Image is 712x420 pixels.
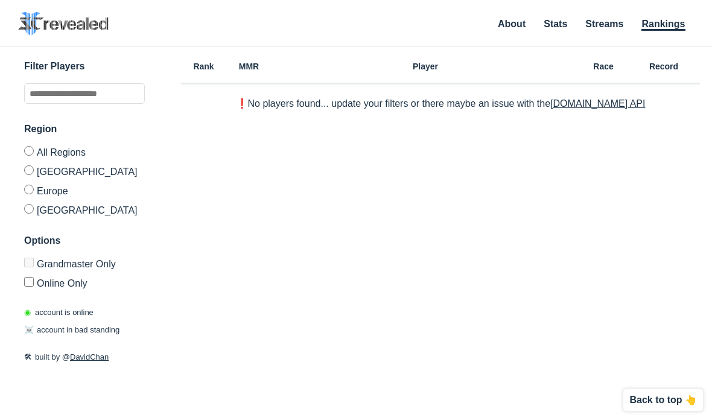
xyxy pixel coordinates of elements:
h3: Filter Players [24,59,145,74]
input: [GEOGRAPHIC_DATA] [24,165,34,175]
h6: Race [579,62,628,71]
a: Rankings [641,19,685,31]
h6: Player [272,62,579,71]
p: built by @ [24,351,145,363]
input: All Regions [24,146,34,156]
label: Only show accounts currently laddering [24,272,145,288]
input: Grandmaster Only [24,258,34,267]
a: About [498,19,526,29]
h6: MMR [226,62,272,71]
span: ◉ [24,308,31,317]
label: [GEOGRAPHIC_DATA] [24,161,145,180]
h3: Region [24,122,145,136]
p: account is online [24,307,94,319]
input: Online Only [24,277,34,287]
h6: Rank [181,62,226,71]
p: ❗️No players found... update your filters or there maybe an issue with the [236,99,646,109]
a: Streams [585,19,623,29]
h6: Record [628,62,700,71]
label: All Regions [24,146,145,161]
a: [DOMAIN_NAME] API [550,98,645,109]
img: SC2 Revealed [18,12,109,36]
h3: Options [24,234,145,248]
label: Only Show accounts currently in Grandmaster [24,258,145,272]
a: DavidChan [70,352,109,361]
p: account in bad standing [24,324,119,336]
a: Stats [544,19,567,29]
span: 🛠 [24,352,32,361]
input: Europe [24,185,34,194]
p: Back to top 👆 [629,395,697,405]
span: ☠️ [24,325,34,334]
label: [GEOGRAPHIC_DATA] [24,199,145,215]
label: Europe [24,180,145,199]
input: [GEOGRAPHIC_DATA] [24,204,34,214]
